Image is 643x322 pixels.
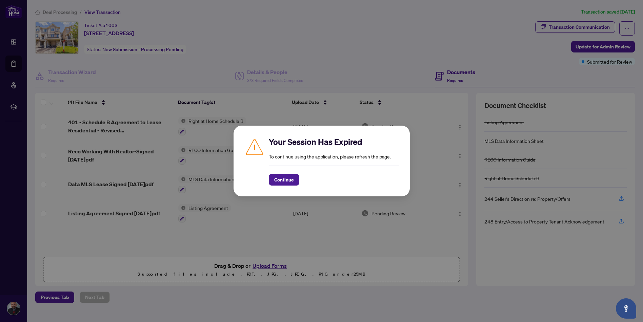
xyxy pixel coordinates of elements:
h2: Your Session Has Expired [269,136,399,147]
div: To continue using the application, please refresh the page. [269,136,399,186]
button: Open asap [616,298,636,319]
button: Continue [269,174,299,186]
span: Continue [274,174,294,185]
img: Caution icon [244,136,265,157]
